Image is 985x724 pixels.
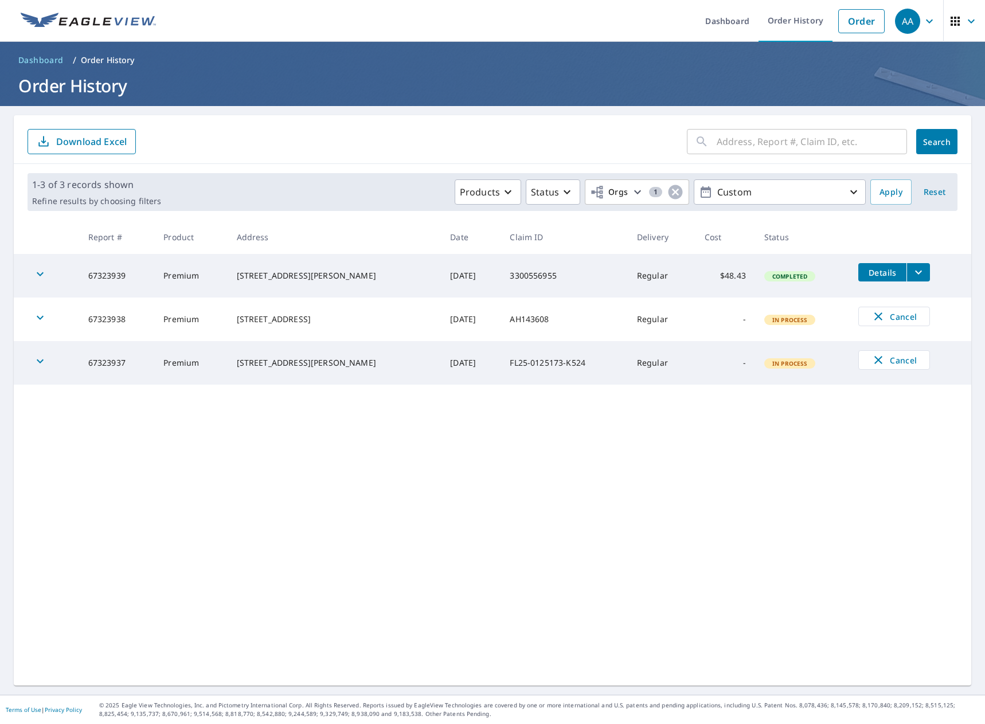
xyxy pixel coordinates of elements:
[228,220,441,254] th: Address
[695,298,755,341] td: -
[73,53,76,67] li: /
[28,129,136,154] button: Download Excel
[755,220,849,254] th: Status
[531,185,559,199] p: Status
[628,220,695,254] th: Delivery
[765,359,815,367] span: In Process
[441,298,501,341] td: [DATE]
[14,51,68,69] a: Dashboard
[858,350,930,370] button: Cancel
[99,701,979,718] p: © 2025 Eagle View Technologies, Inc. and Pictometry International Corp. All Rights Reserved. Repo...
[501,298,627,341] td: AH143608
[237,314,432,325] div: [STREET_ADDRESS]
[460,185,500,199] p: Products
[501,220,627,254] th: Claim ID
[79,254,155,298] td: 67323939
[628,298,695,341] td: Regular
[916,129,957,154] button: Search
[695,220,755,254] th: Cost
[6,706,41,714] a: Terms of Use
[628,254,695,298] td: Regular
[628,341,695,385] td: Regular
[526,179,580,205] button: Status
[14,74,971,97] h1: Order History
[79,220,155,254] th: Report #
[838,9,885,33] a: Order
[925,136,948,147] span: Search
[694,179,866,205] button: Custom
[501,341,627,385] td: FL25-0125173-K524
[895,9,920,34] div: AA
[56,135,127,148] p: Download Excel
[916,179,953,205] button: Reset
[865,267,900,278] span: Details
[870,353,918,367] span: Cancel
[14,51,971,69] nav: breadcrumb
[237,270,432,281] div: [STREET_ADDRESS][PERSON_NAME]
[870,310,918,323] span: Cancel
[695,341,755,385] td: -
[45,706,82,714] a: Privacy Policy
[81,54,135,66] p: Order History
[79,341,155,385] td: 67323937
[906,263,930,281] button: filesDropdownBtn-67323939
[455,179,521,205] button: Products
[154,220,227,254] th: Product
[590,185,628,199] span: Orgs
[713,182,847,202] p: Custom
[717,126,907,158] input: Address, Report #, Claim ID, etc.
[32,196,161,206] p: Refine results by choosing filters
[154,298,227,341] td: Premium
[18,54,64,66] span: Dashboard
[6,706,82,713] p: |
[695,254,755,298] td: $48.43
[765,272,814,280] span: Completed
[765,316,815,324] span: In Process
[870,179,912,205] button: Apply
[32,178,161,191] p: 1-3 of 3 records shown
[585,179,689,205] button: Orgs1
[441,254,501,298] td: [DATE]
[237,357,432,369] div: [STREET_ADDRESS][PERSON_NAME]
[649,188,662,196] span: 1
[154,341,227,385] td: Premium
[880,185,902,199] span: Apply
[154,254,227,298] td: Premium
[501,254,627,298] td: 3300556955
[858,263,906,281] button: detailsBtn-67323939
[441,220,501,254] th: Date
[79,298,155,341] td: 67323938
[858,307,930,326] button: Cancel
[21,13,156,30] img: EV Logo
[921,185,948,199] span: Reset
[441,341,501,385] td: [DATE]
